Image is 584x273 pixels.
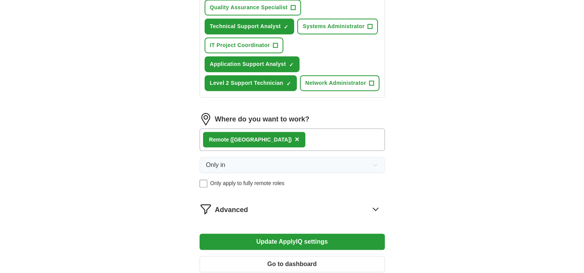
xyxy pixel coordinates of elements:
[209,136,292,144] div: Remote ([GEOGRAPHIC_DATA])
[286,81,291,87] span: ✓
[300,75,380,91] button: Network Administrator
[215,205,248,215] span: Advanced
[284,24,288,30] span: ✓
[289,62,294,68] span: ✓
[205,37,284,53] button: IT Project Coordinator
[200,113,212,125] img: location.png
[295,134,300,145] button: ×
[206,160,225,170] span: Only in
[210,79,283,87] span: Level 2 Support Technician
[210,41,270,49] span: IT Project Coordinator
[205,19,295,34] button: Technical Support Analyst✓
[210,22,281,30] span: Technical Support Analyst
[215,114,310,125] label: Where do you want to work?
[210,3,288,12] span: Quality Assurance Specialist
[200,203,212,215] img: filter
[295,135,300,143] span: ×
[297,19,378,34] button: Systems Administrator
[200,180,207,187] input: Only apply to fully remote roles
[200,234,385,250] button: Update ApplyIQ settings
[305,79,366,87] span: Network Administrator
[205,56,300,72] button: Application Support Analyst✓
[303,22,364,30] span: Systems Administrator
[210,60,286,68] span: Application Support Analyst
[200,256,385,272] button: Go to dashboard
[200,157,385,173] button: Only in
[210,179,284,187] span: Only apply to fully remote roles
[205,75,297,91] button: Level 2 Support Technician✓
